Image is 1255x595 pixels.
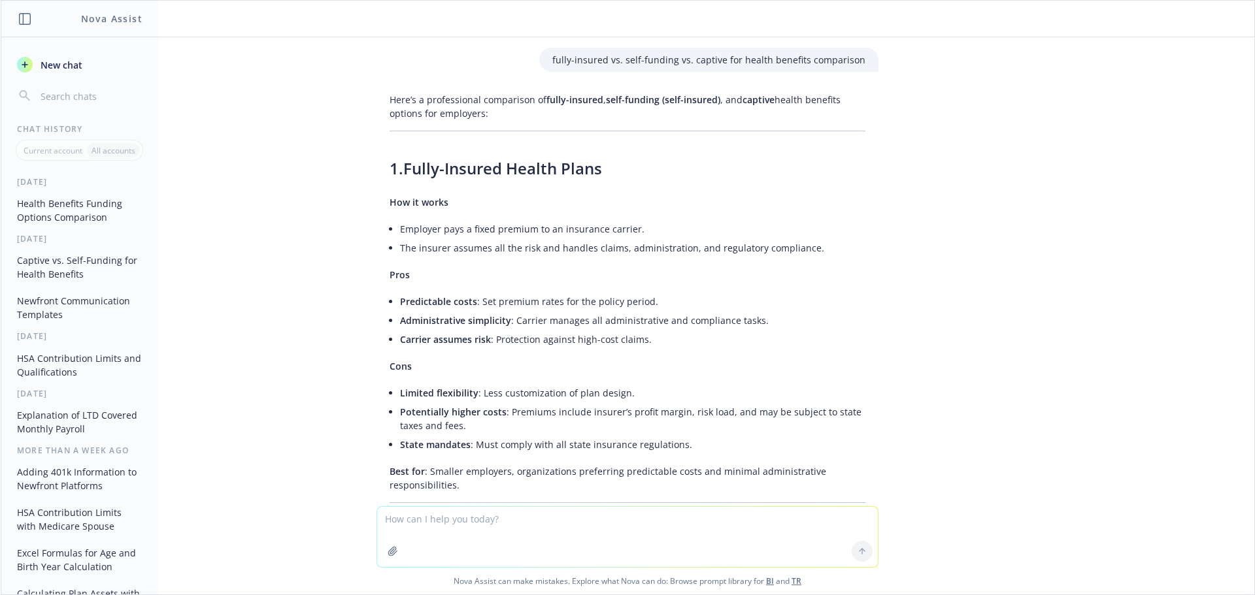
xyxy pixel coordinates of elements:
[390,93,865,120] p: Here’s a professional comparison of , , and health benefits options for employers:
[12,404,147,440] button: Explanation of LTD Covered Monthly Payroll
[1,176,158,187] div: [DATE]
[400,330,865,349] li: : Protection against high-cost claims.
[1,233,158,244] div: [DATE]
[743,93,775,106] span: captive
[390,465,425,477] span: Best for
[400,292,865,311] li: : Set premium rates for the policy period.
[390,360,412,372] span: Cons
[6,568,1249,594] span: Nova Assist can make mistakes. Explore what Nova can do: Browse prompt library for and
[1,445,158,456] div: More than a week ago
[38,87,142,105] input: Search chats
[12,193,147,228] button: Health Benefits Funding Options Comparison
[400,402,865,435] li: : Premiums include insurer’s profit margin, risk load, and may be subject to state taxes and fees.
[12,542,147,577] button: Excel Formulas for Age and Birth Year Calculation
[81,12,142,25] h1: Nova Assist
[12,461,147,496] button: Adding 401k Information to Newfront Platforms
[1,388,158,399] div: [DATE]
[400,387,478,399] span: Limited flexibility
[12,347,147,383] button: HSA Contribution Limits and Qualifications
[38,58,82,72] span: New chat
[1,330,158,342] div: [DATE]
[400,406,507,418] span: Potentially higher costs
[12,502,147,537] button: HSA Contribution Limits with Medicare Spouse
[92,145,135,156] p: All accounts
[606,93,720,106] span: self-funding (self-insured)
[12,290,147,325] button: Newfront Communication Templates
[400,238,865,257] li: The insurer assumes all the risk and handles claims, administration, and regulatory compliance.
[552,53,865,67] p: fully-insured vs. self-funding vs. captive for health benefits comparison
[400,435,865,454] li: : Must comply with all state insurance regulations.
[400,295,477,308] span: Predictable costs
[390,268,410,281] span: Pros
[400,314,511,327] span: Administrative simplicity
[12,249,147,285] button: Captive vs. Self-Funding for Health Benefits
[390,464,865,492] p: : Smaller employers, organizations preferring predictable costs and minimal administrative respon...
[400,383,865,402] li: : Less customization of plan design.
[766,575,774,587] a: BI
[390,196,448,208] span: How it works
[546,93,603,106] span: fully-insured
[390,157,865,180] h3: 1.
[400,438,471,451] span: State mandates
[400,333,491,346] span: Carrier assumes risk
[1,123,158,135] div: Chat History
[12,53,147,76] button: New chat
[792,575,801,587] a: TR
[400,311,865,330] li: : Carrier manages all administrative and compliance tasks.
[403,157,602,179] span: Fully-Insured Health Plans
[400,219,865,238] li: Employer pays a fixed premium to an insurance carrier.
[24,145,82,156] p: Current account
